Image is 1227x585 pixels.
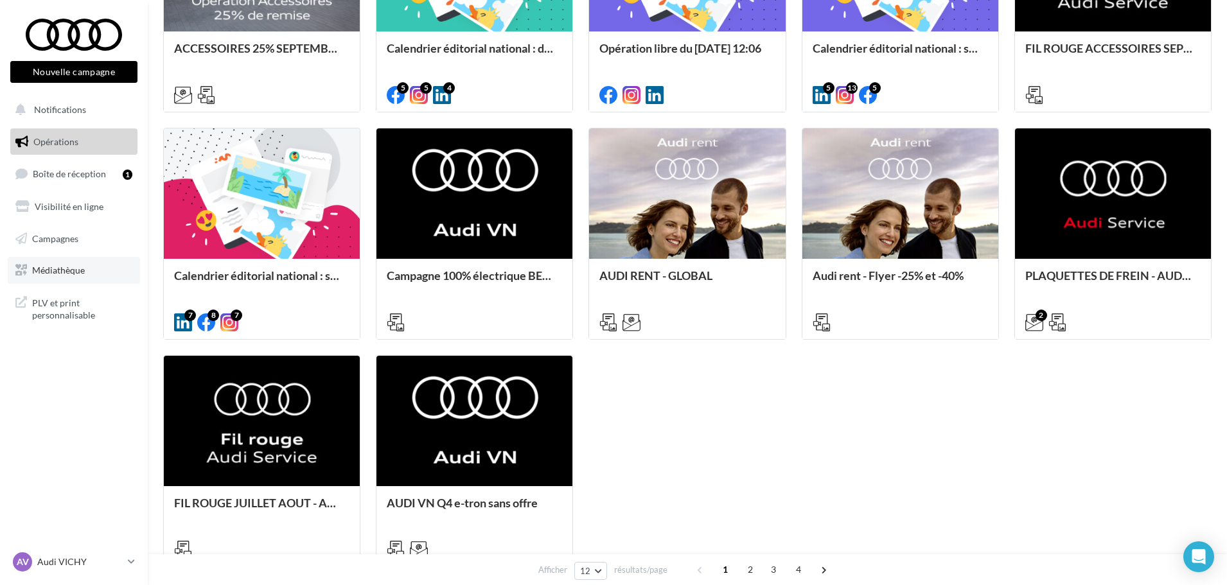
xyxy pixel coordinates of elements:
[17,555,29,568] span: AV
[574,562,607,580] button: 12
[10,61,137,83] button: Nouvelle campagne
[207,310,219,321] div: 8
[788,559,809,580] span: 4
[33,136,78,147] span: Opérations
[420,82,432,94] div: 5
[614,564,667,576] span: résultats/page
[740,559,761,580] span: 2
[8,193,140,220] a: Visibilité en ligne
[397,82,409,94] div: 5
[34,104,86,115] span: Notifications
[715,559,736,580] span: 1
[599,42,775,67] div: Opération libre du [DATE] 12:06
[184,310,196,321] div: 7
[846,82,858,94] div: 13
[32,265,85,275] span: Médiathèque
[174,269,349,295] div: Calendrier éditorial national : semaines du 04.08 au 25.08
[763,559,784,580] span: 3
[8,96,135,123] button: Notifications
[443,82,455,94] div: 4
[174,496,349,522] div: FIL ROUGE JUILLET AOUT - AUDI SERVICE
[10,550,137,574] a: AV Audi VICHY
[32,232,78,243] span: Campagnes
[1036,310,1047,321] div: 2
[538,564,567,576] span: Afficher
[387,269,562,295] div: Campagne 100% électrique BEV Septembre
[123,170,132,180] div: 1
[869,82,881,94] div: 5
[580,566,591,576] span: 12
[32,294,132,322] span: PLV et print personnalisable
[8,128,140,155] a: Opérations
[1025,42,1201,67] div: FIL ROUGE ACCESSOIRES SEPTEMBRE - AUDI SERVICE
[387,496,562,522] div: AUDI VN Q4 e-tron sans offre
[8,257,140,284] a: Médiathèque
[35,201,103,212] span: Visibilité en ligne
[823,82,834,94] div: 5
[1183,541,1214,572] div: Open Intercom Messenger
[387,42,562,67] div: Calendrier éditorial national : du 02.09 au 03.09
[231,310,242,321] div: 7
[599,269,775,295] div: AUDI RENT - GLOBAL
[33,168,106,179] span: Boîte de réception
[8,160,140,188] a: Boîte de réception1
[8,225,140,252] a: Campagnes
[174,42,349,67] div: ACCESSOIRES 25% SEPTEMBRE - AUDI SERVICE
[37,555,123,568] p: Audi VICHY
[8,289,140,327] a: PLV et print personnalisable
[1025,269,1201,295] div: PLAQUETTES DE FREIN - AUDI SERVICE
[813,269,988,295] div: Audi rent - Flyer -25% et -40%
[813,42,988,67] div: Calendrier éditorial national : semaine du 25.08 au 31.08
